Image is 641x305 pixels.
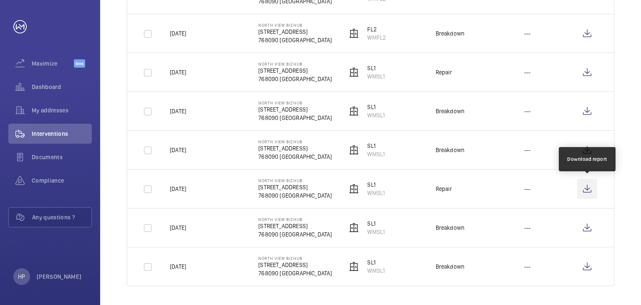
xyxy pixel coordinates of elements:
div: Repair [436,185,452,193]
p: [STREET_ADDRESS] [258,28,332,36]
p: [STREET_ADDRESS] [258,183,332,191]
p: WMSL1 [367,111,385,119]
span: Any questions ? [32,213,91,221]
img: elevator.svg [349,106,359,116]
p: 768090 [GEOGRAPHIC_DATA] [258,191,332,200]
img: elevator.svg [349,184,359,194]
p: --- [524,29,531,38]
p: SL1 [367,142,385,150]
p: HP [18,272,25,281]
span: Compliance [32,176,92,185]
p: North View Bizhub [258,61,332,66]
img: elevator.svg [349,67,359,77]
p: SL1 [367,219,385,228]
p: North View Bizhub [258,178,332,183]
p: North View Bizhub [258,217,332,222]
p: [DATE] [170,29,186,38]
img: elevator.svg [349,28,359,38]
p: SL1 [367,180,385,189]
p: 768090 [GEOGRAPHIC_DATA] [258,114,332,122]
p: SL1 [367,64,385,72]
p: [DATE] [170,262,186,271]
p: [PERSON_NAME] [37,272,82,281]
span: Maximize [32,59,74,68]
p: SL1 [367,258,385,267]
p: --- [524,262,531,271]
p: --- [524,185,531,193]
p: WMSL1 [367,228,385,236]
img: elevator.svg [349,262,359,272]
p: [STREET_ADDRESS] [258,222,332,230]
span: Interventions [32,130,92,138]
span: Beta [74,59,85,68]
div: Breakdown [436,262,465,271]
p: WMFL2 [367,33,386,42]
p: 768090 [GEOGRAPHIC_DATA] [258,75,332,83]
p: --- [524,107,531,115]
p: North View Bizhub [258,23,332,28]
p: [DATE] [170,224,186,232]
p: 768090 [GEOGRAPHIC_DATA] [258,230,332,239]
div: Breakdown [436,224,465,232]
div: Repair [436,68,452,76]
p: --- [524,68,531,76]
p: WMSL1 [367,267,385,275]
span: Documents [32,153,92,161]
p: SL1 [367,103,385,111]
div: Breakdown [436,146,465,154]
p: [STREET_ADDRESS] [258,105,332,114]
p: North View Bizhub [258,100,332,105]
p: WMSL1 [367,150,385,158]
p: North View Bizhub [258,139,332,144]
p: North View Bizhub [258,256,332,261]
p: [DATE] [170,146,186,154]
span: My addresses [32,106,92,114]
div: Download report [567,155,607,163]
p: [STREET_ADDRESS] [258,144,332,152]
p: [DATE] [170,107,186,115]
p: [STREET_ADDRESS] [258,66,332,75]
p: WMSL1 [367,72,385,81]
p: FL2 [367,25,386,33]
p: [DATE] [170,68,186,76]
p: [STREET_ADDRESS] [258,261,332,269]
p: 768090 [GEOGRAPHIC_DATA] [258,36,332,44]
div: Breakdown [436,107,465,115]
img: elevator.svg [349,145,359,155]
p: --- [524,146,531,154]
img: elevator.svg [349,223,359,233]
p: --- [524,224,531,232]
p: 768090 [GEOGRAPHIC_DATA] [258,152,332,161]
span: Dashboard [32,83,92,91]
div: Breakdown [436,29,465,38]
p: 768090 [GEOGRAPHIC_DATA] [258,269,332,277]
p: WMSL1 [367,189,385,197]
p: [DATE] [170,185,186,193]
